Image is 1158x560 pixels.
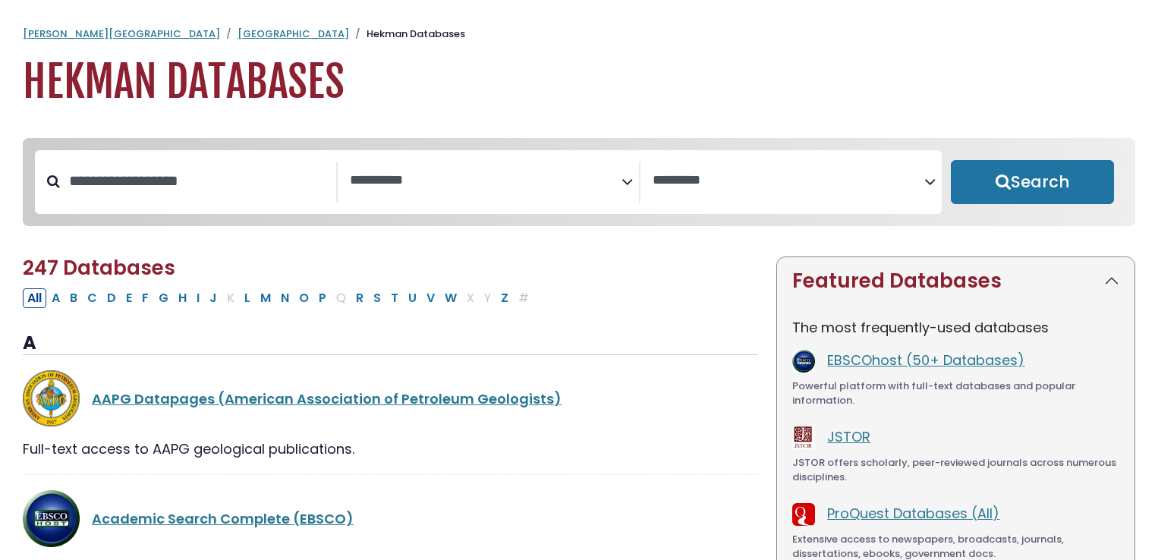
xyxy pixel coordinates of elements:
button: Filter Results G [154,288,173,308]
textarea: Search [653,173,924,189]
a: AAPG Datapages (American Association of Petroleum Geologists) [92,389,562,408]
button: Filter Results U [404,288,421,308]
span: 247 Databases [23,254,175,282]
button: Filter Results M [256,288,275,308]
p: The most frequently-used databases [792,317,1119,338]
a: Academic Search Complete (EBSCO) [92,509,354,528]
button: Filter Results D [102,288,121,308]
div: JSTOR offers scholarly, peer-reviewed journals across numerous disciplines. [792,455,1119,485]
button: Filter Results S [369,288,385,308]
button: Filter Results P [314,288,331,308]
nav: breadcrumb [23,27,1135,42]
h1: Hekman Databases [23,57,1135,108]
button: Filter Results B [65,288,82,308]
button: Filter Results W [440,288,461,308]
button: Featured Databases [777,257,1134,305]
nav: Search filters [23,138,1135,226]
button: Filter Results J [205,288,222,308]
a: [PERSON_NAME][GEOGRAPHIC_DATA] [23,27,220,41]
button: Filter Results F [137,288,153,308]
button: Filter Results E [121,288,137,308]
button: Filter Results T [386,288,403,308]
textarea: Search [350,173,621,189]
a: ProQuest Databases (All) [827,504,999,523]
div: Alpha-list to filter by first letter of database name [23,288,535,307]
input: Search database by title or keyword [60,168,336,193]
button: Filter Results I [192,288,204,308]
div: Powerful platform with full-text databases and popular information. [792,379,1119,408]
a: JSTOR [827,427,870,446]
button: Filter Results R [351,288,368,308]
button: Filter Results H [174,288,191,308]
h3: A [23,332,758,355]
button: All [23,288,46,308]
a: EBSCOhost (50+ Databases) [827,351,1024,370]
button: Filter Results L [240,288,255,308]
button: Filter Results O [294,288,313,308]
button: Filter Results V [422,288,439,308]
a: [GEOGRAPHIC_DATA] [238,27,349,41]
button: Filter Results N [276,288,294,308]
button: Filter Results A [47,288,65,308]
li: Hekman Databases [349,27,465,42]
button: Submit for Search Results [951,160,1114,204]
button: Filter Results C [83,288,102,308]
button: Filter Results Z [496,288,513,308]
div: Full-text access to AAPG geological publications. [23,439,758,459]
